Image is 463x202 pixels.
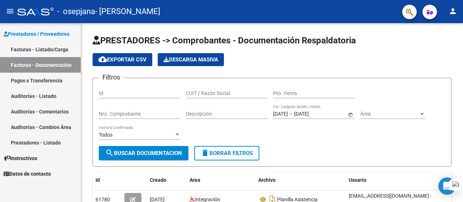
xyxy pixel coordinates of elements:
[6,7,14,16] mat-icon: menu
[93,53,152,66] button: Exportar CSV
[4,30,69,38] span: Prestadores / Proveedores
[347,111,354,118] button: Open calendar
[294,111,330,117] input: End date
[98,56,146,63] span: Exportar CSV
[57,4,95,20] span: - osepjana
[158,53,224,66] button: Descarga Masiva
[194,146,259,160] button: Borrar Filtros
[258,177,276,183] span: Archivo
[95,4,160,20] span: - [PERSON_NAME]
[201,150,253,156] span: Borrar Filtros
[449,7,457,16] mat-icon: person
[255,172,346,188] datatable-header-cell: Archivo
[99,146,188,160] button: Buscar Documentacion
[346,172,454,188] datatable-header-cell: Usuario
[4,170,51,178] span: Datos de contacto
[93,172,122,188] datatable-header-cell: Id
[105,149,114,157] mat-icon: search
[150,177,166,183] span: Creado
[105,150,182,156] span: Buscar Documentacion
[349,177,366,183] span: Usuario
[99,132,112,138] span: Todos
[158,53,224,66] app-download-masive: Descarga masiva de comprobantes (adjuntos)
[360,111,419,117] span: Área
[93,35,356,46] span: PRESTADORES -> Comprobantes - Documentación Respaldatoria
[273,111,288,117] input: Start date
[201,149,209,157] mat-icon: delete
[4,154,37,162] span: Instructivos
[163,56,218,63] span: Descarga Masiva
[99,72,124,82] h3: Filtros
[289,111,293,117] span: –
[95,177,100,183] span: Id
[187,172,255,188] datatable-header-cell: Area
[190,177,200,183] span: Area
[98,55,107,64] mat-icon: cloud_download
[147,172,187,188] datatable-header-cell: Creado
[438,177,456,195] div: Open Intercom Messenger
